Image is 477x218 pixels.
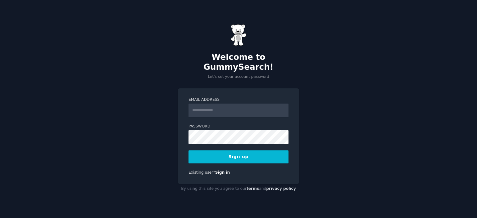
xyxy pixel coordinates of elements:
img: Gummy Bear [231,24,246,46]
a: Sign in [215,170,230,175]
p: Let's set your account password [178,74,299,80]
span: Existing user? [189,170,215,175]
button: Sign up [189,150,288,163]
label: Password [189,124,288,129]
a: terms [247,186,259,191]
a: privacy policy [266,186,296,191]
h2: Welcome to GummySearch! [178,52,299,72]
label: Email Address [189,97,288,103]
div: By using this site you agree to our and [178,184,299,194]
